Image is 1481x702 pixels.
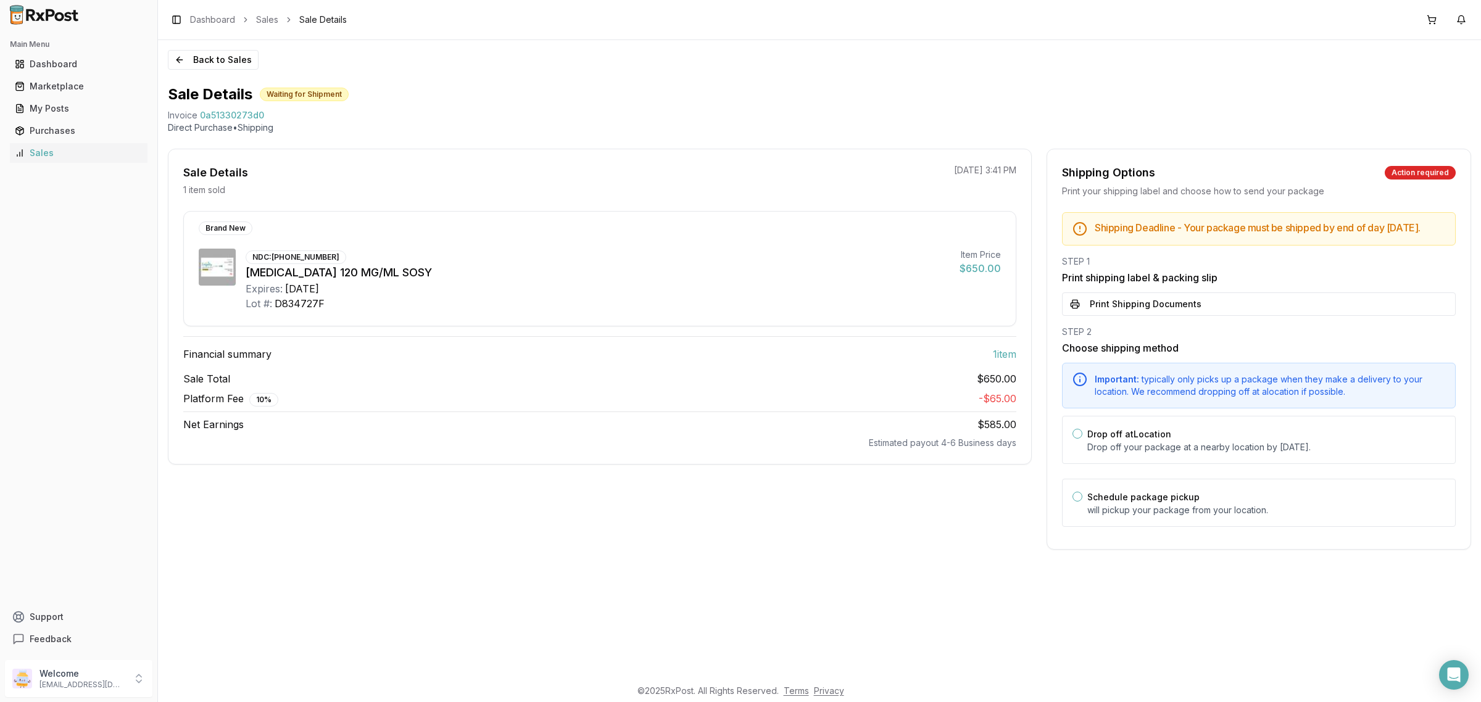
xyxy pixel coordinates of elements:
[1062,341,1456,355] h3: Choose shipping method
[1062,270,1456,285] h3: Print shipping label & packing slip
[246,281,283,296] div: Expires:
[15,147,143,159] div: Sales
[10,75,147,97] a: Marketplace
[183,437,1016,449] div: Estimated payout 4-6 Business days
[256,14,278,26] a: Sales
[1062,164,1155,181] div: Shipping Options
[15,58,143,70] div: Dashboard
[814,685,844,696] a: Privacy
[246,250,346,264] div: NDC: [PHONE_NUMBER]
[1095,373,1445,398] div: typically only picks up a package when they make a delivery to your location. We recommend droppi...
[1095,374,1139,384] span: Important:
[1087,504,1445,516] p: will pickup your package from your location.
[246,296,272,311] div: Lot #:
[10,53,147,75] a: Dashboard
[183,347,272,361] span: Financial summary
[1385,166,1456,180] div: Action required
[200,109,264,122] span: 0a51330273d0
[168,85,252,104] h1: Sale Details
[183,164,248,181] div: Sale Details
[1062,326,1456,338] div: STEP 2
[1062,255,1456,268] div: STEP 1
[183,371,230,386] span: Sale Total
[199,221,252,235] div: Brand New
[168,109,197,122] div: Invoice
[977,418,1016,431] span: $585.00
[1087,429,1171,439] label: Drop off at Location
[39,667,125,680] p: Welcome
[285,281,319,296] div: [DATE]
[246,264,950,281] div: [MEDICAL_DATA] 120 MG/ML SOSY
[168,50,259,70] button: Back to Sales
[10,120,147,142] a: Purchases
[15,102,143,115] div: My Posts
[10,97,147,120] a: My Posts
[190,14,347,26] nav: breadcrumb
[199,249,236,286] img: Emgality 120 MG/ML SOSY
[10,142,147,164] a: Sales
[168,122,1471,134] p: Direct Purchase • Shipping
[39,680,125,690] p: [EMAIL_ADDRESS][DOMAIN_NAME]
[183,417,244,432] span: Net Earnings
[977,371,1016,386] span: $650.00
[12,669,32,688] img: User avatar
[260,88,349,101] div: Waiting for Shipment
[5,54,152,74] button: Dashboard
[993,347,1016,361] span: 1 item
[1095,223,1445,233] h5: Shipping Deadline - Your package must be shipped by end of day [DATE] .
[275,296,325,311] div: D834727F
[5,606,152,628] button: Support
[299,14,347,26] span: Sale Details
[15,125,143,137] div: Purchases
[1062,185,1456,197] div: Print your shipping label and choose how to send your package
[15,80,143,93] div: Marketplace
[5,628,152,650] button: Feedback
[5,5,84,25] img: RxPost Logo
[979,392,1016,405] span: - $65.00
[784,685,809,696] a: Terms
[1087,441,1445,453] p: Drop off your package at a nearby location by [DATE] .
[1062,292,1456,316] button: Print Shipping Documents
[249,393,278,407] div: 10 %
[5,121,152,141] button: Purchases
[1439,660,1469,690] div: Open Intercom Messenger
[30,633,72,645] span: Feedback
[190,14,235,26] a: Dashboard
[5,76,152,96] button: Marketplace
[10,39,147,49] h2: Main Menu
[5,143,152,163] button: Sales
[5,99,152,118] button: My Posts
[960,261,1001,276] div: $650.00
[1087,492,1200,502] label: Schedule package pickup
[183,391,278,407] span: Platform Fee
[183,184,225,196] p: 1 item sold
[954,164,1016,176] p: [DATE] 3:41 PM
[960,249,1001,261] div: Item Price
